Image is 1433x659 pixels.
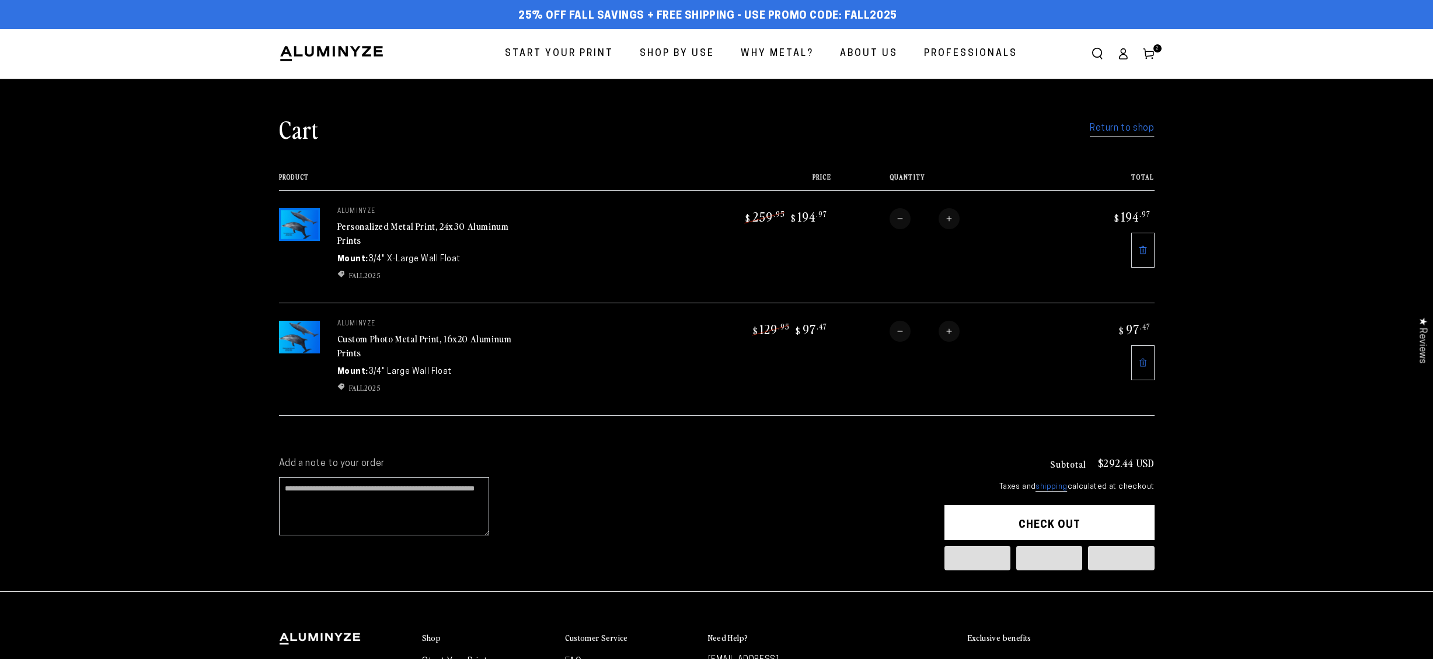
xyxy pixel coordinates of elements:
[1131,345,1155,380] a: Remove 16"x20" Rectangle White Glossy Aluminyzed Photo
[279,173,651,190] th: Product
[816,209,827,219] sup: .97
[708,633,839,644] summary: Need Help?
[1035,483,1067,492] a: shipping
[794,321,827,337] bdi: 97
[1139,209,1150,219] sup: .97
[279,321,320,353] img: 16"x20" Rectangle White Glossy Aluminyzed Photo
[831,38,906,69] a: About Us
[337,332,512,360] a: Custom Photo Metal Print, 16x20 Aluminum Prints
[337,383,512,393] ul: Discount
[840,45,898,62] span: About Us
[1117,321,1150,337] bdi: 97
[1119,325,1124,336] span: $
[796,325,801,336] span: $
[911,208,939,229] input: Quantity for Personalized Metal Print, 24x30 Aluminum Prints
[745,212,751,224] span: $
[831,173,1052,190] th: Quantity
[279,45,384,62] img: Aluminyze
[337,219,509,247] a: Personalized Metal Print, 24x30 Aluminum Prints
[279,208,320,241] img: 24"x30" Rectangle White Glossy Aluminyzed Photo
[337,208,512,215] p: aluminyze
[640,45,714,62] span: Shop By Use
[915,38,1026,69] a: Professionals
[778,321,790,331] sup: .95
[1098,458,1155,468] p: $292.44 USD
[1114,212,1120,224] span: $
[337,366,369,378] dt: Mount:
[741,45,814,62] span: Why Metal?
[279,458,921,470] label: Add a note to your order
[773,209,785,219] sup: .95
[368,253,461,265] dd: 3/4" X-Large Wall Float
[337,321,512,328] p: aluminyze
[631,38,723,69] a: Shop By Use
[1113,208,1150,225] bdi: 194
[1090,120,1154,137] a: Return to shop
[565,633,696,644] summary: Customer Service
[744,208,785,225] bdi: 259
[505,45,613,62] span: Start Your Print
[1156,44,1159,52] span: 2
[968,633,1031,643] h2: Exclusive benefits
[651,173,831,190] th: Price
[518,10,897,23] span: 25% off FALL Savings + Free Shipping - Use Promo Code: FALL2025
[1052,173,1154,190] th: Total
[791,212,796,224] span: $
[279,114,319,144] h1: Cart
[337,270,512,281] li: FALL2025
[337,253,369,265] dt: Mount:
[565,633,628,643] h2: Customer Service
[708,633,748,643] h2: Need Help?
[789,208,827,225] bdi: 194
[1140,321,1150,331] sup: .47
[751,321,790,337] bdi: 129
[753,325,758,336] span: $
[968,633,1155,644] summary: Exclusive benefits
[1411,308,1433,373] div: Click to open Judge.me floating reviews tab
[817,321,827,331] sup: .47
[944,505,1155,540] button: Check out
[1085,41,1110,66] summary: Search our site
[924,45,1017,62] span: Professionals
[422,633,441,643] h2: Shop
[1131,233,1155,268] a: Remove 24"x30" Rectangle White Glossy Aluminyzed Photo
[496,38,622,69] a: Start Your Print
[732,38,822,69] a: Why Metal?
[911,321,939,342] input: Quantity for Custom Photo Metal Print, 16x20 Aluminum Prints
[337,383,512,393] li: FALL2025
[368,366,452,378] dd: 3/4" Large Wall Float
[422,633,553,644] summary: Shop
[944,481,1155,493] small: Taxes and calculated at checkout
[337,270,512,281] ul: Discount
[1050,459,1086,468] h3: Subtotal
